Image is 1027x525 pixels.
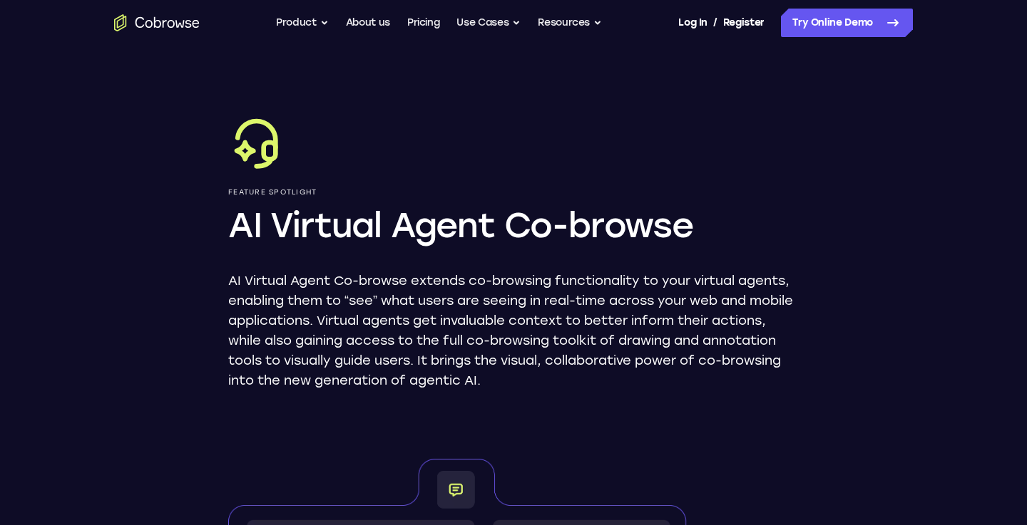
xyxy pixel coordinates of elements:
a: About us [346,9,390,37]
img: AI Virtual Agent Co-browse [228,114,285,171]
p: Feature Spotlight [228,188,799,197]
a: Pricing [407,9,440,37]
a: Log In [678,9,707,37]
a: Try Online Demo [781,9,913,37]
a: Go to the home page [114,14,200,31]
button: Resources [538,9,602,37]
span: / [713,14,717,31]
button: Product [276,9,329,37]
h1: AI Virtual Agent Co-browse [228,202,799,248]
button: Use Cases [456,9,521,37]
p: AI Virtual Agent Co-browse extends co-browsing functionality to your virtual agents, enabling the... [228,271,799,390]
a: Register [723,9,765,37]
